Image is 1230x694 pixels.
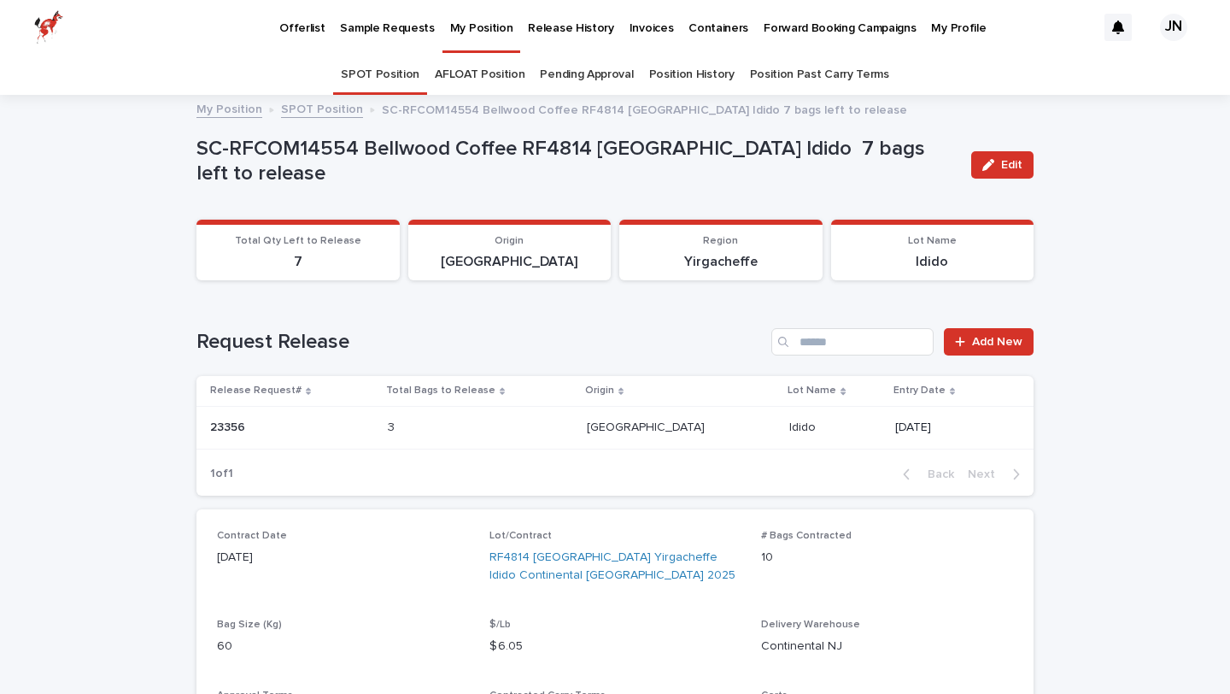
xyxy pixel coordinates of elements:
[789,417,819,435] p: Idido
[889,467,961,482] button: Back
[1001,159,1022,171] span: Edit
[217,638,469,656] p: 60
[968,468,1005,480] span: Next
[893,381,946,400] p: Entry Date
[382,99,907,118] p: SC-RFCOM14554 Bellwood Coffee RF4814 [GEOGRAPHIC_DATA] Idido 7 bags left to release
[761,638,1013,656] p: Continental NJ
[196,98,262,118] a: My Position
[210,381,302,400] p: Release Request#
[207,254,389,270] p: 7
[341,55,419,95] a: SPOT Position
[217,531,287,541] span: Contract Date
[908,236,957,246] span: Lot Name
[895,421,1006,435] p: [DATE]
[971,151,1034,179] button: Edit
[761,620,860,630] span: Delivery Warehouse
[750,55,889,95] a: Position Past Carry Terms
[196,330,764,355] h1: Request Release
[489,549,741,585] a: RF4814 [GEOGRAPHIC_DATA] Yirgacheffe Idido Continental [GEOGRAPHIC_DATA] 2025
[281,98,363,118] a: SPOT Position
[649,55,735,95] a: Position History
[388,417,398,435] p: 3
[1160,14,1187,41] div: JN
[489,620,511,630] span: $/Lb
[761,549,1013,567] p: 10
[196,406,1034,449] tr: 2335623356 33 [GEOGRAPHIC_DATA][GEOGRAPHIC_DATA] IdidoIdido [DATE]
[761,531,852,541] span: # Bags Contracted
[489,531,552,541] span: Lot/Contract
[217,549,469,567] p: [DATE]
[703,236,738,246] span: Region
[841,254,1024,270] p: Idido
[196,137,958,186] p: SC-RFCOM14554 Bellwood Coffee RF4814 [GEOGRAPHIC_DATA] Idido 7 bags left to release
[944,328,1034,356] a: Add New
[788,381,836,400] p: Lot Name
[419,254,601,270] p: [GEOGRAPHIC_DATA]
[917,468,954,480] span: Back
[435,55,524,95] a: AFLOAT Position
[972,336,1022,348] span: Add New
[196,453,247,495] p: 1 of 1
[587,417,708,435] p: [GEOGRAPHIC_DATA]
[217,620,282,630] span: Bag Size (Kg)
[630,254,812,270] p: Yirgacheffe
[235,236,361,246] span: Total Qty Left to Release
[210,417,249,435] p: 23356
[489,638,741,656] p: $ 6.05
[585,381,614,400] p: Origin
[771,328,934,356] input: Search
[540,55,633,95] a: Pending Approval
[961,467,1034,482] button: Next
[34,10,63,44] img: zttTXibQQrCfv9chImQE
[386,381,495,400] p: Total Bags to Release
[495,236,524,246] span: Origin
